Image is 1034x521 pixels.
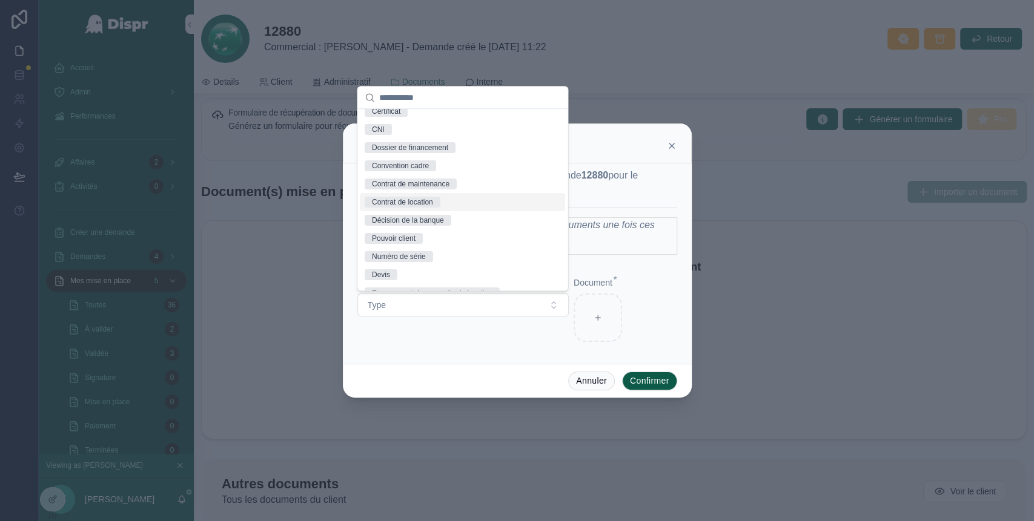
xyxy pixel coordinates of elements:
[372,142,448,153] div: Dossier de financement
[357,109,568,290] div: Suggestions
[372,197,433,208] div: Contrat de location
[372,124,385,135] div: CNI
[368,299,386,311] span: Type
[582,170,609,180] strong: 12880
[372,179,449,189] div: Contrat de maintenance
[372,233,416,244] div: Pouvoir client
[357,293,569,316] button: Select Button
[372,106,400,117] div: Certificat
[372,160,429,171] div: Convention cadre
[372,269,390,280] div: Devis
[372,287,492,298] div: Engagement de poursuite de location
[372,215,444,226] div: Décision de la banque
[574,278,612,287] span: Document
[622,372,677,391] button: Confirmer
[993,480,1022,509] iframe: Intercom live chat
[568,372,615,391] button: Annuler
[372,251,426,262] div: Numéro de série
